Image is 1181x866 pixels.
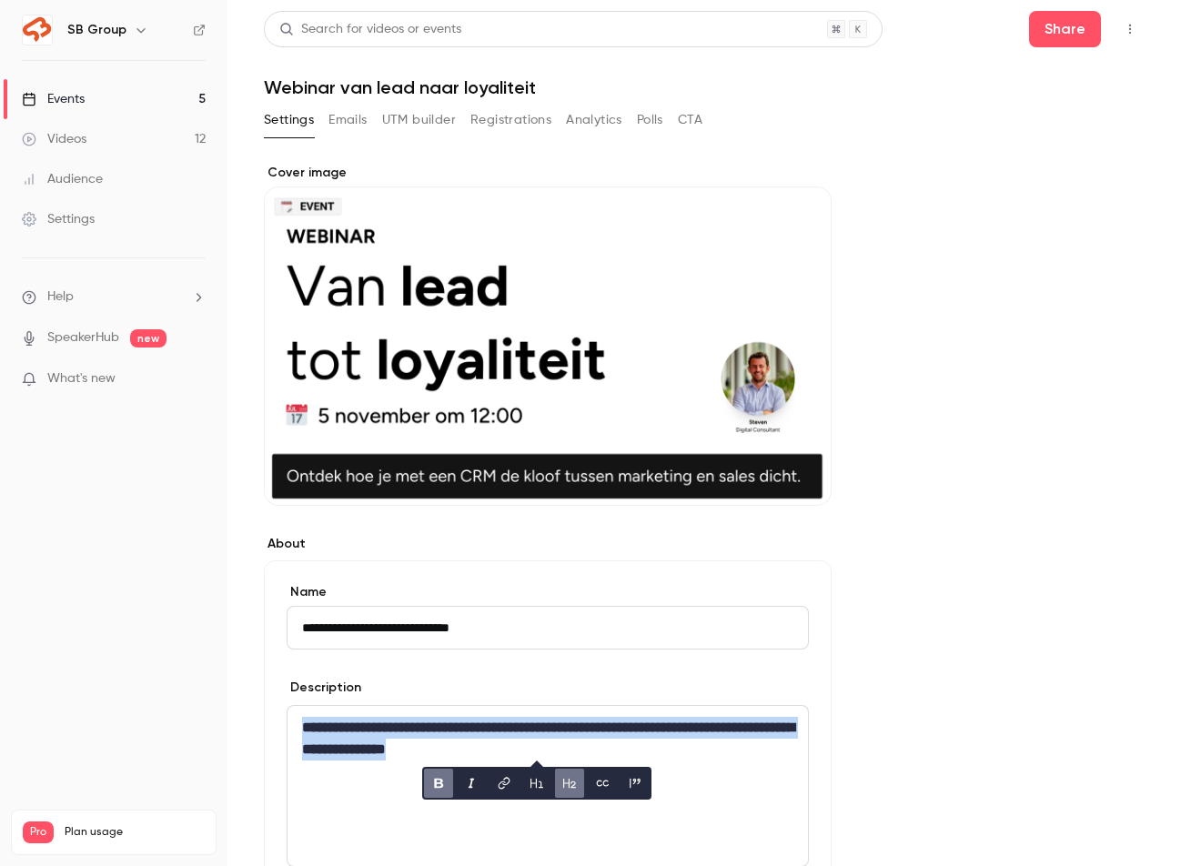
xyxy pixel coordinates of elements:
button: Analytics [566,106,622,135]
label: Cover image [264,164,832,182]
button: bold [424,769,453,798]
h1: Webinar van lead naar loyaliteit [264,76,1145,98]
button: link [490,769,519,798]
button: Emails [328,106,367,135]
button: CTA [678,106,702,135]
button: Share [1029,11,1101,47]
a: SpeakerHub [47,328,119,347]
span: Pro [23,821,54,843]
button: blockquote [621,769,650,798]
section: Cover image [264,164,832,506]
label: Description [287,679,361,697]
div: Audience [22,170,103,188]
div: editor [288,706,808,866]
span: Help [47,287,74,307]
span: Plan usage [65,825,205,840]
label: About [264,535,832,553]
div: Videos [22,130,86,148]
button: italic [457,769,486,798]
div: Events [22,90,85,108]
button: Polls [637,106,663,135]
li: help-dropdown-opener [22,287,206,307]
button: Settings [264,106,314,135]
div: Settings [22,210,95,228]
iframe: Noticeable Trigger [184,371,206,388]
span: What's new [47,369,116,388]
div: Search for videos or events [279,20,461,39]
button: Registrations [470,106,551,135]
label: Name [287,583,809,601]
img: SB Group [23,15,52,45]
button: UTM builder [382,106,456,135]
span: new [130,329,167,347]
h6: SB Group [67,21,126,39]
